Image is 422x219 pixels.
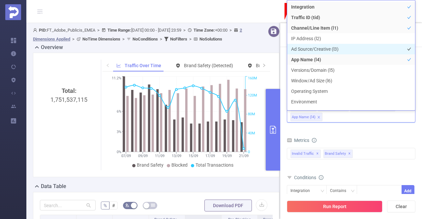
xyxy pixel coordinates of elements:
li: Traffic ID (tid) [287,12,415,23]
span: Blocked [171,162,188,168]
li: Channel/Line Item (l1) [287,23,415,33]
i: icon: close [317,116,320,120]
span: Metrics [287,138,309,143]
i: icon: right [262,63,266,67]
tspan: 120M [248,93,257,97]
span: > [70,37,76,41]
i: icon: check [407,89,411,93]
span: > [158,37,164,41]
span: > [181,28,188,33]
tspan: 19/09 [222,154,231,158]
span: > [187,37,194,41]
li: Environment [287,96,415,107]
tspan: 09/09 [138,154,147,158]
i: icon: check [407,15,411,19]
i: icon: info-circle [312,138,316,143]
span: Conditions [294,175,323,180]
img: Protected Media [5,4,21,20]
h2: Data Table [41,182,66,190]
span: Brand Safety (Detected) [184,63,233,68]
i: icon: left [106,63,110,67]
span: Brand Safety (Blocked) [256,63,303,68]
tspan: 17/09 [205,154,215,158]
span: Total Transactions [196,162,233,168]
span: Invalid Traffic [290,150,321,158]
h2: Overview [41,43,63,51]
i: icon: check [407,58,411,62]
b: Time Zone: [194,28,215,33]
b: No Solutions [199,37,222,41]
li: Integration [287,2,415,12]
b: No Filters [170,37,187,41]
div: 1,751,537,115 [43,86,96,197]
i: icon: user [33,28,39,32]
li: App Name (l4) [287,54,415,65]
button: Run Report [287,201,382,212]
tspan: 13/09 [171,154,181,158]
i: icon: check [407,37,411,41]
span: # [112,203,115,208]
tspan: 40M [248,131,255,135]
i: icon: down [351,189,355,194]
tspan: 0 [248,150,250,154]
span: Brand Safety [323,150,353,158]
button: Add [402,185,414,197]
i: icon: info-circle [319,175,323,180]
i: icon: check [407,79,411,83]
tspan: 160M [248,76,257,81]
span: FT_Adobe_Publicis_EMEA [DATE] 00:00 - [DATE] 23:59 +00:00 [33,28,242,41]
i: icon: table [151,203,155,207]
div: Contains [330,185,351,196]
li: Versions/Domain (l5) [287,65,415,75]
span: > [120,37,127,41]
b: PID: [39,28,47,33]
div: App Name (l4) [292,113,316,122]
span: > [95,28,102,33]
li: Ad Source/Creative (l3) [287,44,415,54]
button: Download PDF [204,200,252,211]
li: Window/Ad Size (l6) [287,75,415,86]
i: icon: line-chart [116,63,121,68]
b: Total: [62,87,76,94]
tspan: 6% [117,109,121,114]
button: Clear [387,201,415,212]
tspan: 80M [248,112,255,117]
i: icon: check [407,26,411,30]
div: Integration [290,185,315,196]
span: % [104,203,107,208]
tspan: 21/09 [239,154,248,158]
tspan: 11/09 [155,154,164,158]
tspan: 11.2% [112,76,121,81]
li: Browser [287,107,415,118]
li: App Name (l4) [290,113,322,121]
li: IP Address (l2) [287,33,415,44]
span: Traffic Over Time [125,63,161,68]
tspan: 07/09 [121,154,131,158]
i: icon: down [320,189,324,194]
span: > [227,28,234,33]
tspan: 3% [117,130,121,134]
b: Time Range: [107,28,131,33]
i: icon: check [407,5,411,9]
i: icon: check [407,68,411,72]
span: ✕ [316,150,319,158]
i: icon: check [407,100,411,104]
i: icon: bg-colors [125,203,129,207]
input: Search... [40,200,96,210]
span: ✕ [348,150,351,158]
b: No Time Dimensions [82,37,120,41]
b: No Conditions [133,37,158,41]
i: icon: check [407,47,411,51]
tspan: 0% [117,150,121,154]
tspan: 15/09 [188,154,198,158]
span: Brand Safety [137,162,164,168]
li: Operating System [287,86,415,96]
